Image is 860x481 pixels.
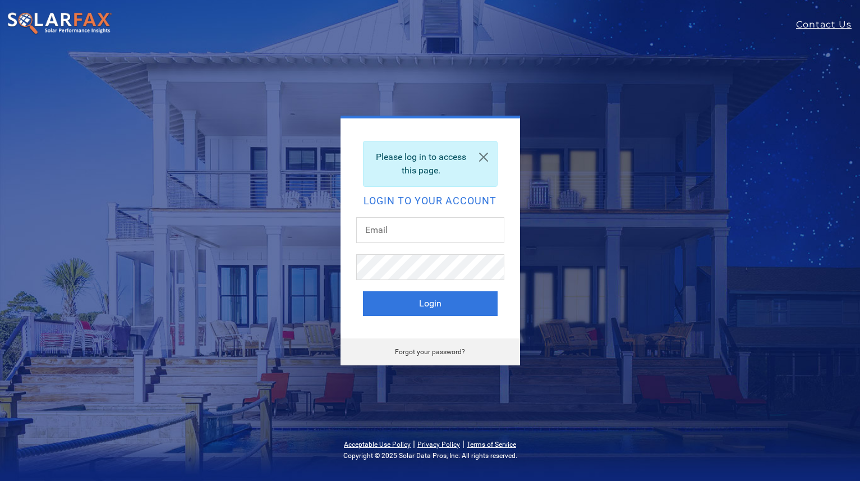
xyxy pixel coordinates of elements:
a: Forgot your password? [395,348,465,356]
a: Close [470,141,497,173]
div: Please log in to access this page. [363,141,498,187]
a: Privacy Policy [417,441,460,448]
button: Login [363,291,498,316]
h2: Login to your account [363,196,498,206]
span: | [413,438,415,449]
a: Terms of Service [467,441,516,448]
input: Email [356,217,504,243]
img: SolarFax [7,12,112,35]
a: Acceptable Use Policy [344,441,411,448]
a: Contact Us [796,18,860,31]
span: | [462,438,465,449]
